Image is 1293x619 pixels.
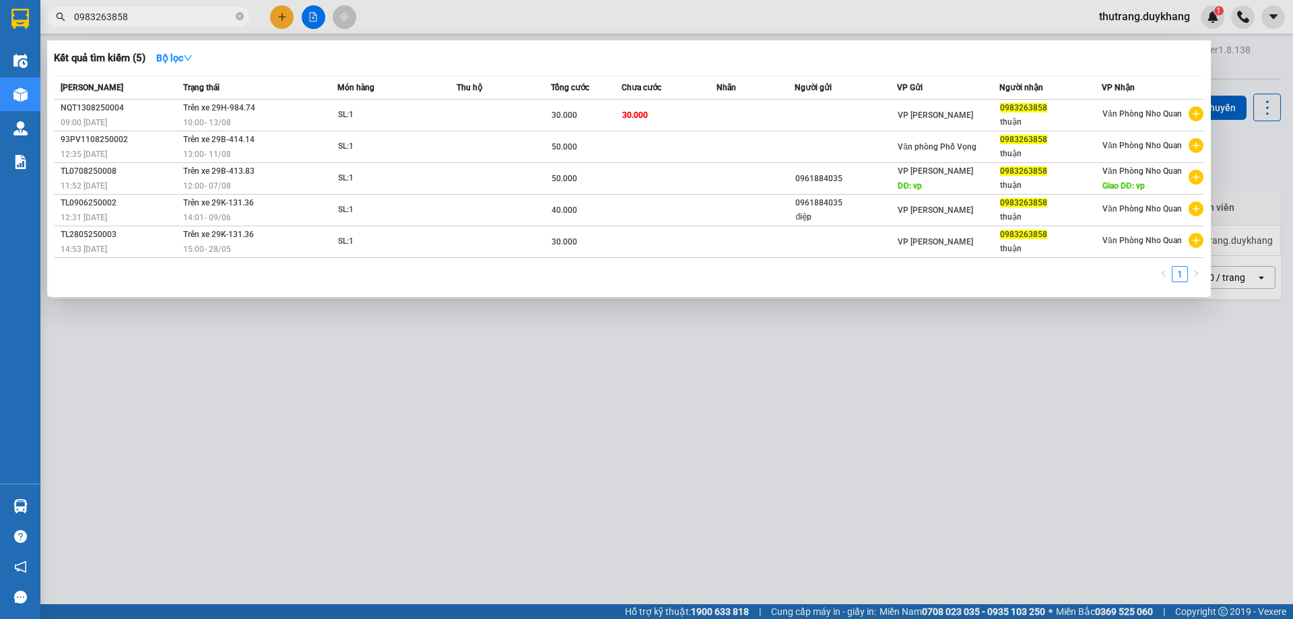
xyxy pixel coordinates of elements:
span: 40.000 [552,205,577,215]
a: 1 [1172,267,1187,282]
span: Trên xe 29K-131.36 [183,198,254,207]
span: 13:00 - 11/08 [183,150,231,159]
span: question-circle [14,530,27,543]
span: Nhãn [717,83,736,92]
img: logo-vxr [11,9,29,29]
div: SL: 1 [338,171,439,186]
div: điệp [795,210,896,224]
span: Văn Phòng Nho Quan [1102,109,1182,119]
span: 12:00 - 07/08 [183,181,231,191]
span: 30.000 [622,110,648,120]
span: 0983263858 [1000,198,1047,207]
span: 0983263858 [1000,135,1047,144]
div: TL2805250003 [61,228,179,242]
div: TL0906250002 [61,196,179,210]
span: Người nhận [999,83,1043,92]
span: 12:35 [DATE] [61,150,107,159]
div: SL: 1 [338,203,439,218]
span: 15:00 - 28/05 [183,245,231,254]
span: Trên xe 29K-131.36 [183,230,254,239]
span: Tổng cước [551,83,589,92]
span: VP [PERSON_NAME] [898,237,973,247]
div: SL: 1 [338,139,439,154]
span: Văn Phòng Nho Quan [1102,166,1182,176]
div: SL: 1 [338,108,439,123]
img: warehouse-icon [13,121,28,135]
div: thuận [1000,115,1101,129]
span: Văn Phòng Nho Quan [1102,204,1182,214]
span: down [183,53,193,63]
span: 10:00 - 13/08 [183,118,231,127]
span: Văn Phòng Nho Quan [1102,141,1182,150]
span: 0983263858 [1000,230,1047,239]
span: 0983263858 [1000,166,1047,176]
span: Văn Phòng Nho Quan [1102,236,1182,245]
img: solution-icon [13,155,28,169]
span: VP [PERSON_NAME] [898,205,973,215]
span: VP [PERSON_NAME] [898,110,973,120]
span: plus-circle [1189,138,1203,153]
span: Văn phòng Phố Vọng [898,142,976,152]
strong: Bộ lọc [156,53,193,63]
img: warehouse-icon [13,499,28,513]
div: TL0708250008 [61,164,179,178]
div: thuận [1000,178,1101,193]
span: DĐ: vp [898,181,922,191]
span: Giao DĐ: vp [1102,181,1145,191]
span: plus-circle [1189,201,1203,216]
div: 0961884035 [795,172,896,186]
div: thuận [1000,210,1101,224]
button: right [1188,266,1204,282]
span: 30.000 [552,110,577,120]
span: 14:53 [DATE] [61,245,107,254]
span: 14:01 - 09/06 [183,213,231,222]
span: 11:52 [DATE] [61,181,107,191]
span: close-circle [236,12,244,20]
span: plus-circle [1189,106,1203,121]
span: close-circle [236,11,244,24]
input: Tìm tên, số ĐT hoặc mã đơn [74,9,233,24]
span: Trên xe 29B-414.14 [183,135,255,144]
img: warehouse-icon [13,88,28,102]
span: right [1192,269,1200,278]
span: Người gửi [795,83,832,92]
span: plus-circle [1189,233,1203,248]
span: Món hàng [337,83,374,92]
h3: Kết quả tìm kiếm ( 5 ) [54,51,145,65]
span: Trên xe 29H-984.74 [183,103,255,112]
span: Thu hộ [457,83,482,92]
button: Bộ lọcdown [145,47,203,69]
li: 1 [1172,266,1188,282]
span: Trạng thái [183,83,220,92]
img: warehouse-icon [13,54,28,68]
span: 12:31 [DATE] [61,213,107,222]
span: Trên xe 29B-413.83 [183,166,255,176]
span: left [1160,269,1168,278]
span: 50.000 [552,142,577,152]
span: plus-circle [1189,170,1203,185]
div: 0961884035 [795,196,896,210]
span: 30.000 [552,237,577,247]
div: 93PV1108250002 [61,133,179,147]
span: notification [14,560,27,573]
div: SL: 1 [338,234,439,249]
span: Chưa cước [622,83,661,92]
span: 09:00 [DATE] [61,118,107,127]
span: VP Nhận [1102,83,1135,92]
span: 50.000 [552,174,577,183]
span: search [56,12,65,22]
div: NQT1308250004 [61,101,179,115]
li: Next Page [1188,266,1204,282]
span: VP [PERSON_NAME] [898,166,973,176]
li: Previous Page [1156,266,1172,282]
div: thuận [1000,242,1101,256]
span: 0983263858 [1000,103,1047,112]
span: message [14,591,27,604]
span: [PERSON_NAME] [61,83,123,92]
span: VP Gửi [897,83,923,92]
div: thuận [1000,147,1101,161]
button: left [1156,266,1172,282]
